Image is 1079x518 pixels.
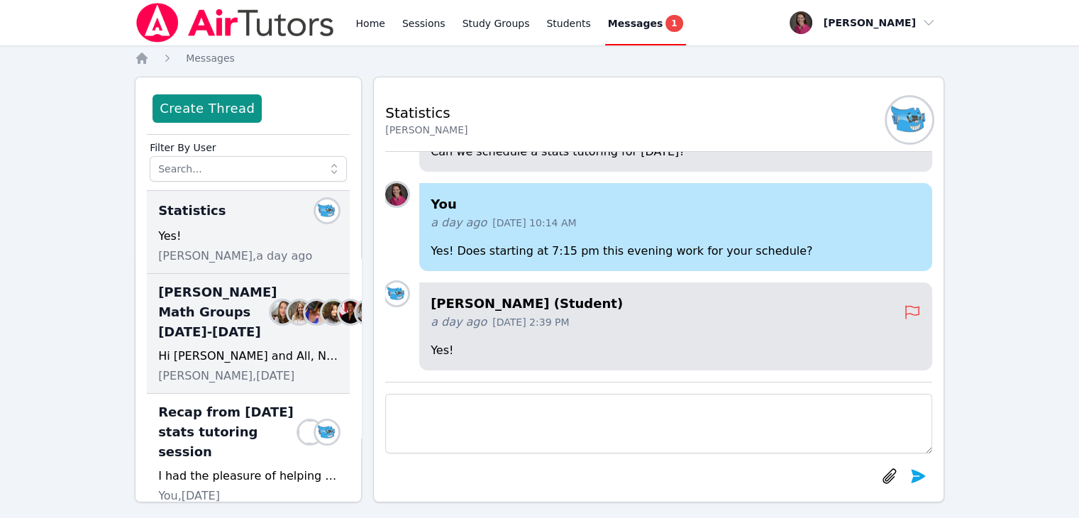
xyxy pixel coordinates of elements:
img: Air Tutors [135,3,336,43]
img: Diana Carle [322,301,345,324]
img: Levi Williams [316,199,338,222]
img: Rebecca Miller [385,183,408,206]
span: a day ago [431,314,487,331]
nav: Breadcrumb [135,51,944,65]
h2: Statistics [385,103,467,123]
img: Johnicia Haynes [339,301,362,324]
div: Hi [PERSON_NAME] and All, No extra packet like previous year. I am going to do my BEST to make th... [158,348,338,365]
p: Can we schedule a stats tutoring for [DATE]? [431,143,921,160]
img: Carrie Williams [299,421,321,443]
div: StatisticsLevi WilliamsYes![PERSON_NAME],a day ago [147,191,350,274]
input: Search... [150,156,347,182]
span: Recap from [DATE] stats tutoring session [158,402,304,462]
span: Messages [186,53,235,64]
img: Levi Williams [385,282,408,305]
span: [DATE] 2:39 PM [492,315,569,329]
span: 1 [665,15,682,32]
img: Levi Williams [316,421,338,443]
button: Create Thread [153,94,262,123]
h4: [PERSON_NAME] (Student) [431,294,904,314]
span: [PERSON_NAME] Math Groups [DATE]-[DATE] [158,282,277,342]
span: a day ago [431,214,487,231]
span: [DATE] 10:14 AM [492,216,576,230]
label: Filter By User [150,135,347,156]
a: Messages [186,51,235,65]
span: You, [DATE] [158,487,220,505]
div: Yes! [158,228,338,245]
p: Yes! Does starting at 7:15 pm this evening work for your schedule? [431,243,921,260]
div: [PERSON_NAME] [385,123,467,137]
h4: You [431,194,921,214]
span: [PERSON_NAME], [DATE] [158,368,294,385]
img: Sandra Davis [288,301,311,324]
img: Levi Williams [887,97,932,143]
img: Michelle Dalton [356,301,379,324]
img: Sarah Benzinger [271,301,294,324]
span: Statistics [158,201,226,221]
img: Alexis Asiama [305,301,328,324]
div: [PERSON_NAME] Math Groups [DATE]-[DATE]Sarah BenzingerSandra DavisAlexis AsiamaDiana CarleJohnici... [147,274,350,394]
div: Recap from [DATE] stats tutoring sessionCarrie WilliamsLevi WilliamsI had the pleasure of helping... [147,394,350,514]
div: I had the pleasure of helping [PERSON_NAME] review for his statistics exam [DATE]. At first, [PER... [158,468,338,485]
span: [PERSON_NAME], a day ago [158,248,312,265]
span: Messages [608,16,663,31]
p: Yes! [431,342,921,359]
